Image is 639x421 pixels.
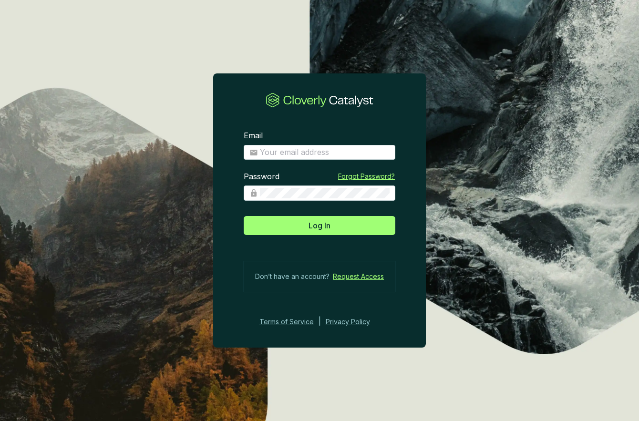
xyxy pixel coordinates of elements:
[326,316,383,328] a: Privacy Policy
[244,131,263,141] label: Email
[333,271,384,282] a: Request Access
[244,216,395,235] button: Log In
[255,271,330,282] span: Don’t have an account?
[260,188,390,198] input: Password
[244,172,279,182] label: Password
[257,316,314,328] a: Terms of Service
[309,220,330,231] span: Log In
[319,316,321,328] div: |
[260,147,390,158] input: Email
[338,172,395,181] a: Forgot Password?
